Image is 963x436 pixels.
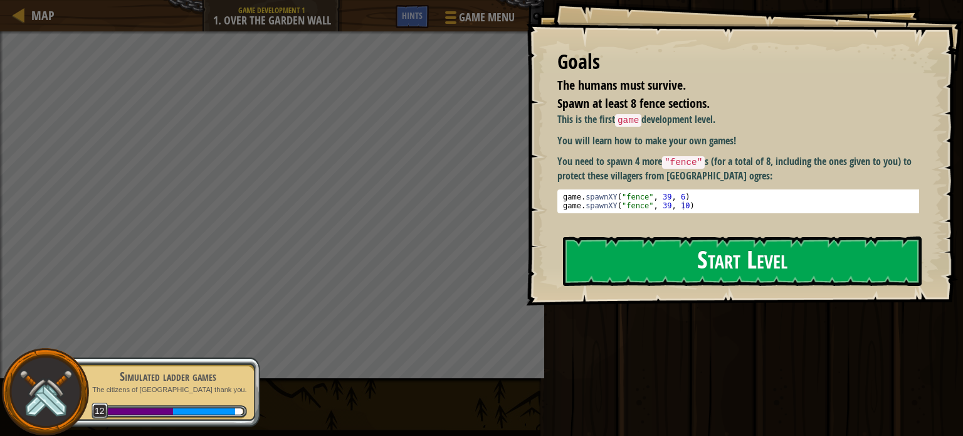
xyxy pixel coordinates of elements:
[557,112,929,127] p: This is the first development level.
[615,114,642,127] code: game
[25,7,55,24] a: Map
[662,156,705,169] code: "fence"
[17,364,74,421] img: swords.png
[563,237,922,286] button: Start Level
[31,7,55,24] span: Map
[542,77,916,95] li: The humans must survive.
[557,48,919,77] div: Goals
[557,134,929,148] p: You will learn how to make your own games!
[89,385,247,395] p: The citizens of [GEOGRAPHIC_DATA] thank you.
[92,403,108,420] span: 12
[557,154,929,183] p: You need to spawn 4 more s (for a total of 8, including the ones given to you) to protect these v...
[459,9,515,26] span: Game Menu
[402,9,423,21] span: Hints
[435,5,522,35] button: Game Menu
[557,95,710,112] span: Spawn at least 8 fence sections.
[557,77,686,93] span: The humans must survive.
[542,95,916,113] li: Spawn at least 8 fence sections.
[89,368,247,385] div: Simulated ladder games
